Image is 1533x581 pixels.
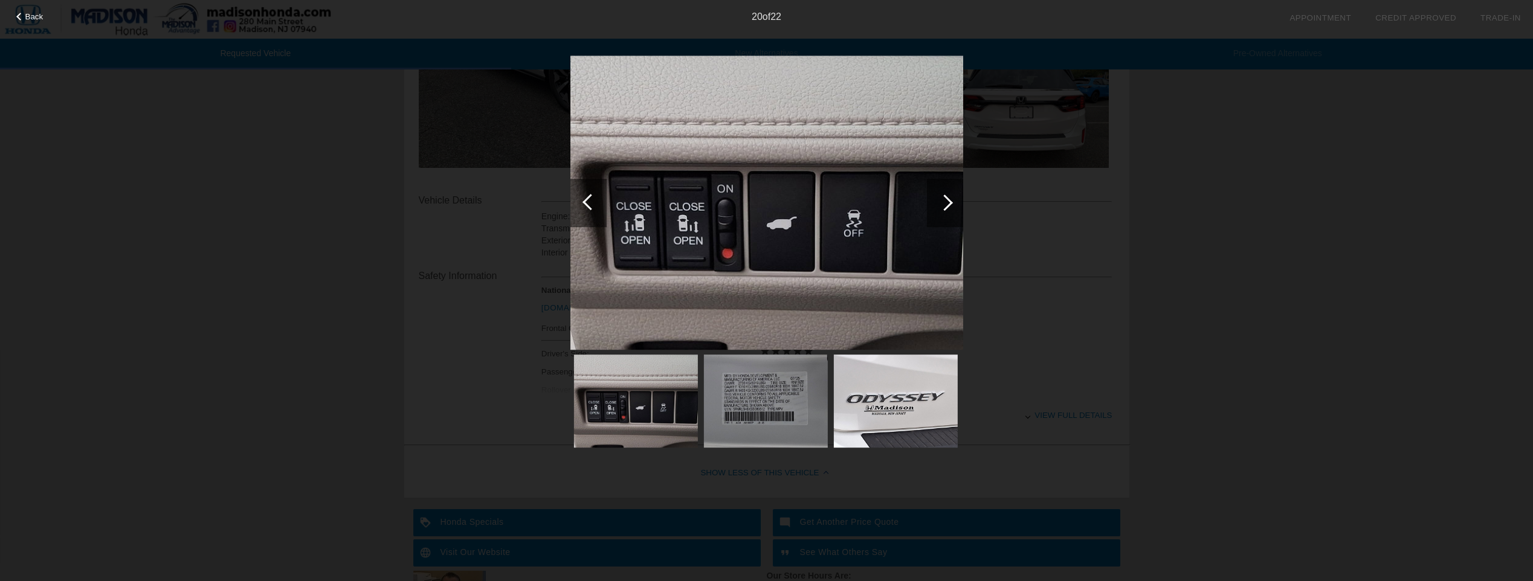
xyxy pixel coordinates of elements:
a: Credit Approved [1375,13,1456,22]
img: image.aspx [570,56,963,350]
img: image.aspx [573,355,697,448]
a: Appointment [1289,13,1351,22]
span: Back [25,12,44,21]
a: Trade-In [1480,13,1521,22]
span: 20 [752,11,763,22]
span: 22 [770,11,781,22]
img: image.aspx [703,355,827,448]
img: image.aspx [833,355,957,448]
